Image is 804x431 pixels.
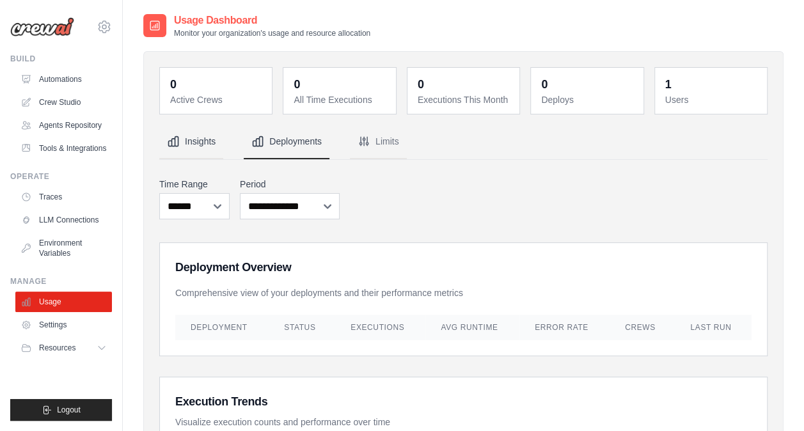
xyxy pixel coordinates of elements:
[15,138,112,159] a: Tools & Integrations
[269,315,335,340] th: Status
[15,292,112,312] a: Usage
[159,125,223,159] button: Insights
[10,171,112,182] div: Operate
[425,315,519,340] th: Avg Runtime
[174,13,370,28] h2: Usage Dashboard
[418,75,424,93] div: 0
[175,258,752,276] h3: Deployment Overview
[294,93,388,106] dt: All Time Executions
[15,92,112,113] a: Crew Studio
[294,75,300,93] div: 0
[15,233,112,263] a: Environment Variables
[175,315,269,340] th: Deployment
[10,399,112,421] button: Logout
[175,286,752,299] p: Comprehensive view of your deployments and their performance metrics
[541,75,548,93] div: 0
[39,343,75,353] span: Resources
[175,416,752,428] p: Visualize execution counts and performance over time
[350,125,407,159] button: Limits
[15,69,112,90] a: Automations
[418,93,512,106] dt: Executions This Month
[159,178,230,191] label: Time Range
[519,315,610,340] th: Error Rate
[15,187,112,207] a: Traces
[244,125,329,159] button: Deployments
[174,28,370,38] p: Monitor your organization's usage and resource allocation
[170,75,177,93] div: 0
[15,338,112,358] button: Resources
[159,125,768,159] nav: Tabs
[335,315,425,340] th: Executions
[57,405,81,415] span: Logout
[170,93,264,106] dt: Active Crews
[541,93,635,106] dt: Deploys
[10,54,112,64] div: Build
[665,75,672,93] div: 1
[240,178,340,191] label: Period
[10,17,74,36] img: Logo
[15,115,112,136] a: Agents Repository
[610,315,675,340] th: Crews
[10,276,112,286] div: Manage
[15,210,112,230] a: LLM Connections
[665,93,759,106] dt: Users
[175,393,752,411] h3: Execution Trends
[675,315,752,340] th: Last Run
[15,315,112,335] a: Settings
